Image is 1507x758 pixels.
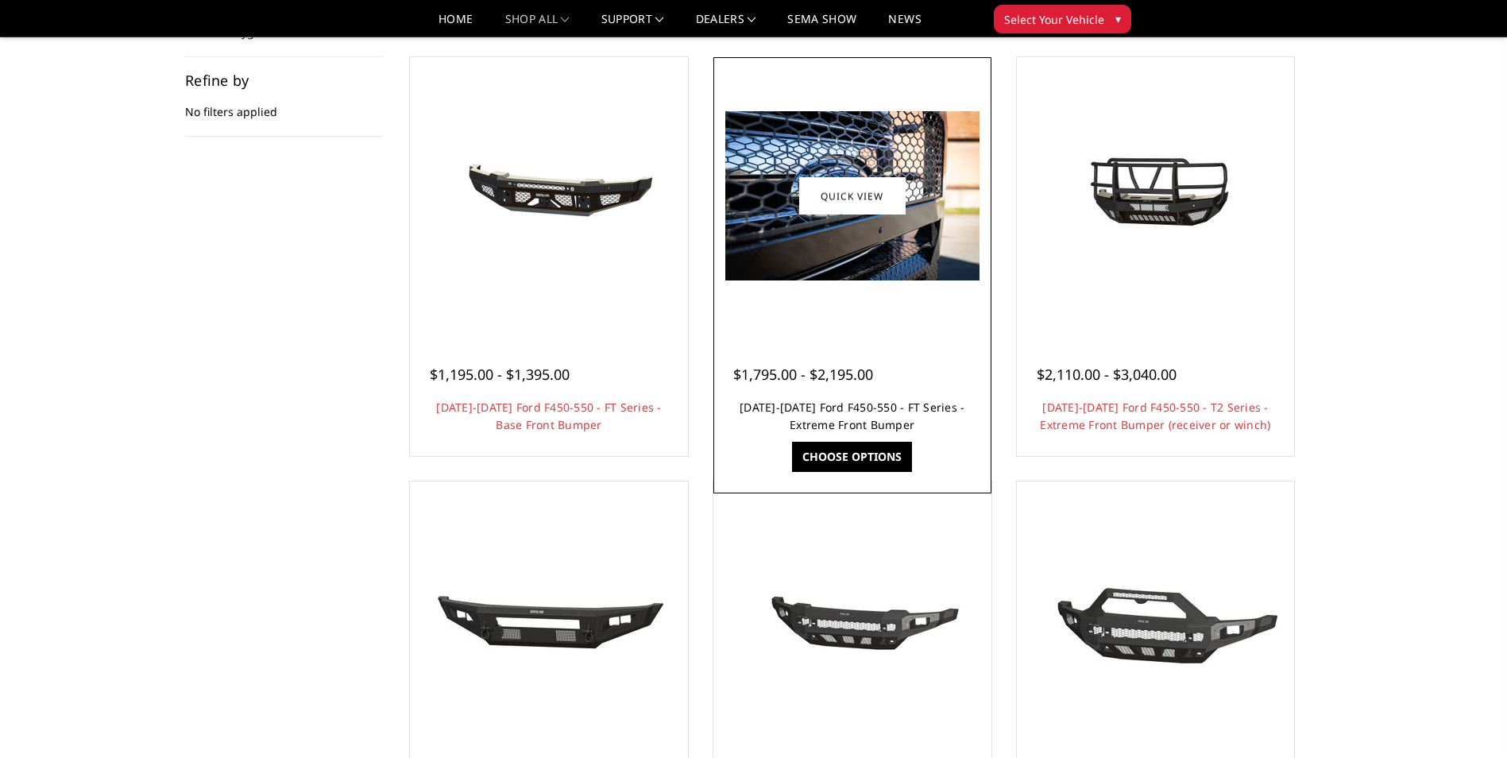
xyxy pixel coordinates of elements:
a: 2023-2025 Ford F450-550 - T2 Series - Extreme Front Bumper (receiver or winch) [1021,61,1291,331]
a: [DATE]-[DATE] Ford F450-550 - FT Series - Extreme Front Bumper [740,400,964,432]
h5: Refine by [185,73,382,87]
a: Choose Options [792,442,912,472]
div: No filters applied [185,73,382,137]
a: Dealers [696,14,756,37]
a: shop all [505,14,570,37]
span: $2,110.00 - $3,040.00 [1037,365,1177,384]
iframe: Chat Widget [1428,682,1507,758]
a: Support [601,14,664,37]
span: $1,195.00 - $1,395.00 [430,365,570,384]
a: 2023-2025 Ford F450-550 - FT Series - Extreme Front Bumper 2023-2025 Ford F450-550 - FT Series - ... [717,61,987,331]
a: 2023-2025 Ford F450-550 - FT Series - Base Front Bumper [414,61,684,331]
span: $1,795.00 - $2,195.00 [733,365,873,384]
a: SEMA Show [787,14,856,37]
a: [DATE]-[DATE] Ford F450-550 - T2 Series - Extreme Front Bumper (receiver or winch) [1040,400,1270,432]
button: Select Your Vehicle [994,5,1131,33]
img: 2023-2025 Ford F450-550 - FT Series - Extreme Front Bumper [725,111,980,280]
img: 2023-2025 Ford F450-550 - FT Series - Base Front Bumper [422,137,676,256]
a: 2023-2025 Ford F450-550 - Freedom Series - Sport Front Bumper (non-winch) Multiple lighting options [1021,485,1291,756]
a: [DATE]-[DATE] Ford F450-550 - FT Series - Base Front Bumper [436,400,661,432]
a: Quick view [799,177,906,215]
a: Home [439,14,473,37]
a: 2023-2025 Ford F450-550 - A2L Series - Base Front Bumper [414,485,684,756]
img: 2023-2025 Ford F450-550 - Freedom Series - Sport Front Bumper (non-winch) [1028,561,1282,680]
img: 2023-2025 Ford F450-550 - T2 Series - Extreme Front Bumper (receiver or winch) [1028,125,1282,267]
span: Select Your Vehicle [1004,11,1104,28]
a: 2023-2025 Ford F450-550 - Freedom Series - Base Front Bumper (non-winch) 2023-2025 Ford F450-550 ... [717,485,987,756]
img: 2023-2025 Ford F450-550 - A2L Series - Base Front Bumper [422,562,676,679]
a: News [888,14,921,37]
span: ▾ [1115,10,1121,27]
